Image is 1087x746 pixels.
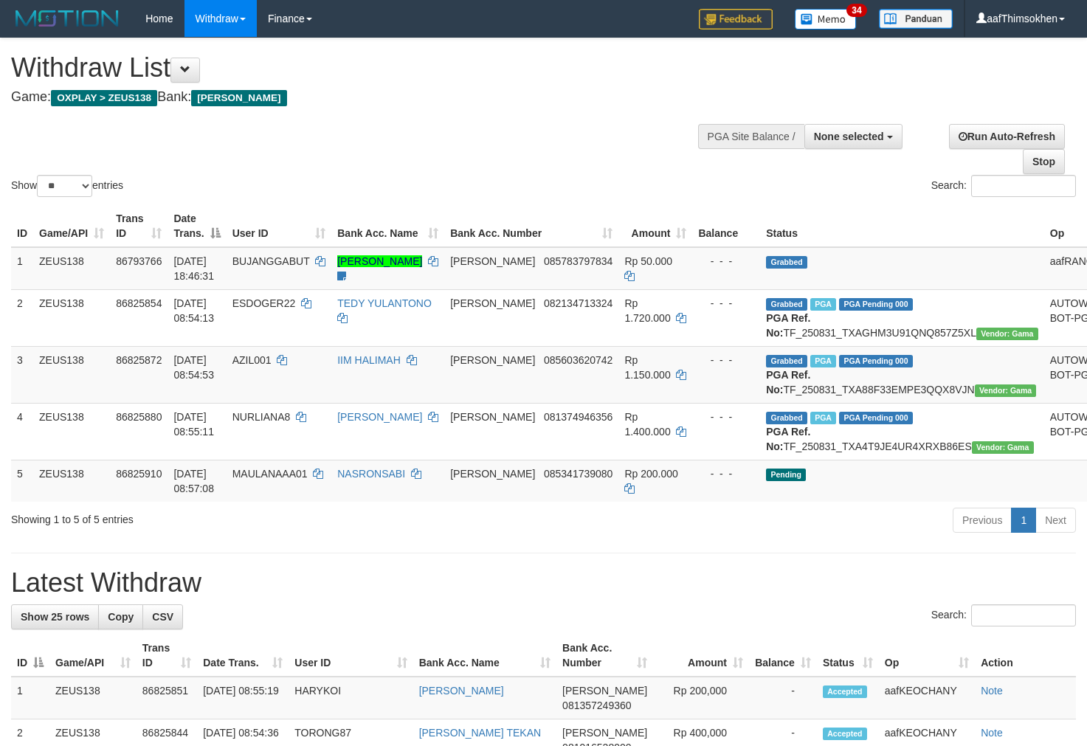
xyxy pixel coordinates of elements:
[810,298,836,311] span: Marked by aafchomsokheang
[11,346,33,403] td: 3
[413,635,556,677] th: Bank Acc. Name: activate to sort column ascending
[698,353,754,367] div: - - -
[331,205,444,247] th: Bank Acc. Name: activate to sort column ascending
[817,635,879,677] th: Status: activate to sort column ascending
[823,685,867,698] span: Accepted
[450,411,535,423] span: [PERSON_NAME]
[11,175,123,197] label: Show entries
[879,677,975,719] td: aafKEOCHANY
[879,635,975,677] th: Op: activate to sort column ascending
[173,354,214,381] span: [DATE] 08:54:53
[33,289,110,346] td: ZEUS138
[624,468,677,480] span: Rp 200.000
[766,469,806,481] span: Pending
[698,296,754,311] div: - - -
[544,468,612,480] span: Copy 085341739080 to clipboard
[624,255,672,267] span: Rp 50.000
[49,677,137,719] td: ZEUS138
[419,685,504,697] a: [PERSON_NAME]
[981,685,1003,697] a: Note
[51,90,157,106] span: OXPLAY > ZEUS138
[823,728,867,740] span: Accepted
[289,677,413,719] td: HARYKOI
[191,90,286,106] span: [PERSON_NAME]
[337,354,401,366] a: IIM HALIMAH
[337,255,422,267] a: [PERSON_NAME]
[931,175,1076,197] label: Search:
[698,466,754,481] div: - - -
[11,289,33,346] td: 2
[197,635,289,677] th: Date Trans.: activate to sort column ascending
[232,354,272,366] span: AZIL001
[766,298,807,311] span: Grabbed
[976,328,1038,340] span: Vendor URL: https://trx31.1velocity.biz
[814,131,884,142] span: None selected
[116,354,162,366] span: 86825872
[839,412,913,424] span: PGA Pending
[450,354,535,366] span: [PERSON_NAME]
[971,604,1076,626] input: Search:
[931,604,1076,626] label: Search:
[11,53,710,83] h1: Withdraw List
[337,411,422,423] a: [PERSON_NAME]
[37,175,92,197] select: Showentries
[450,255,535,267] span: [PERSON_NAME]
[116,411,162,423] span: 86825880
[544,411,612,423] span: Copy 081374946356 to clipboard
[766,256,807,269] span: Grabbed
[21,611,89,623] span: Show 25 rows
[839,298,913,311] span: PGA Pending
[1035,508,1076,533] a: Next
[766,369,810,396] b: PGA Ref. No:
[544,297,612,309] span: Copy 082134713324 to clipboard
[804,124,903,149] button: None selected
[33,205,110,247] th: Game/API: activate to sort column ascending
[33,346,110,403] td: ZEUS138
[760,346,1044,403] td: TF_250831_TXA88F33EMPE3QQX8VJN
[981,727,1003,739] a: Note
[197,677,289,719] td: [DATE] 08:55:19
[810,355,836,367] span: Marked by aafchomsokheang
[11,403,33,460] td: 4
[562,727,647,739] span: [PERSON_NAME]
[544,354,612,366] span: Copy 085603620742 to clipboard
[152,611,173,623] span: CSV
[11,635,49,677] th: ID: activate to sort column descending
[289,635,413,677] th: User ID: activate to sort column ascending
[11,7,123,30] img: MOTION_logo.png
[33,403,110,460] td: ZEUS138
[11,506,442,527] div: Showing 1 to 5 of 5 entries
[98,604,143,629] a: Copy
[810,412,836,424] span: Marked by aafchomsokheang
[337,468,405,480] a: NASRONSABI
[766,412,807,424] span: Grabbed
[653,677,749,719] td: Rp 200,000
[232,297,296,309] span: ESDOGER22
[760,205,1044,247] th: Status
[692,205,760,247] th: Balance
[450,468,535,480] span: [PERSON_NAME]
[975,384,1037,397] span: Vendor URL: https://trx31.1velocity.biz
[562,700,631,711] span: Copy 081357249360 to clipboard
[11,677,49,719] td: 1
[698,410,754,424] div: - - -
[173,297,214,324] span: [DATE] 08:54:13
[949,124,1065,149] a: Run Auto-Refresh
[11,247,33,290] td: 1
[556,635,653,677] th: Bank Acc. Number: activate to sort column ascending
[975,635,1076,677] th: Action
[749,635,817,677] th: Balance: activate to sort column ascending
[1023,149,1065,174] a: Stop
[173,411,214,438] span: [DATE] 08:55:11
[116,468,162,480] span: 86825910
[1011,508,1036,533] a: 1
[419,727,541,739] a: [PERSON_NAME] TEKAN
[846,4,866,17] span: 34
[624,354,670,381] span: Rp 1.150.000
[544,255,612,267] span: Copy 085783797834 to clipboard
[953,508,1012,533] a: Previous
[618,205,692,247] th: Amount: activate to sort column ascending
[839,355,913,367] span: PGA Pending
[232,411,291,423] span: NURLIANA8
[173,255,214,282] span: [DATE] 18:46:31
